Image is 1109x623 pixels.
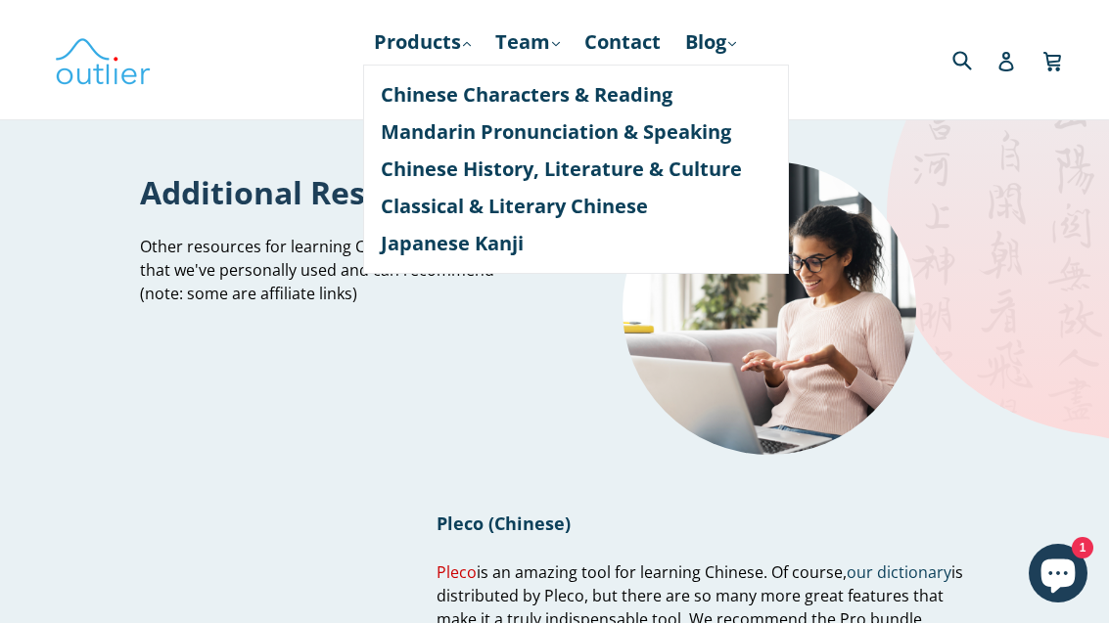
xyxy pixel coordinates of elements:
a: Team [485,24,570,60]
a: Course Login [544,60,688,95]
h1: Pleco (Chinese) [437,512,969,535]
h1: Additional Resources [140,171,540,213]
a: Chinese History, Literature & Culture [381,151,771,188]
a: Resources [421,60,539,95]
input: Search [947,39,1001,79]
span: Other resources for learning Chinese and Japanese that we've personally used and can recommend (n... [140,236,517,304]
a: Pleco [437,561,477,584]
a: Chinese Characters & Reading [381,76,771,113]
a: Contact [575,24,670,60]
a: Japanese Kanji [381,225,771,262]
a: Classical & Literary Chinese [381,188,771,225]
a: our dictionary [847,561,951,584]
a: Products [364,24,481,60]
a: Mandarin Pronunciation & Speaking [381,113,771,151]
img: Outlier Linguistics [54,31,152,88]
inbox-online-store-chat: Shopify online store chat [1023,544,1093,607]
a: Blog [675,24,746,60]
